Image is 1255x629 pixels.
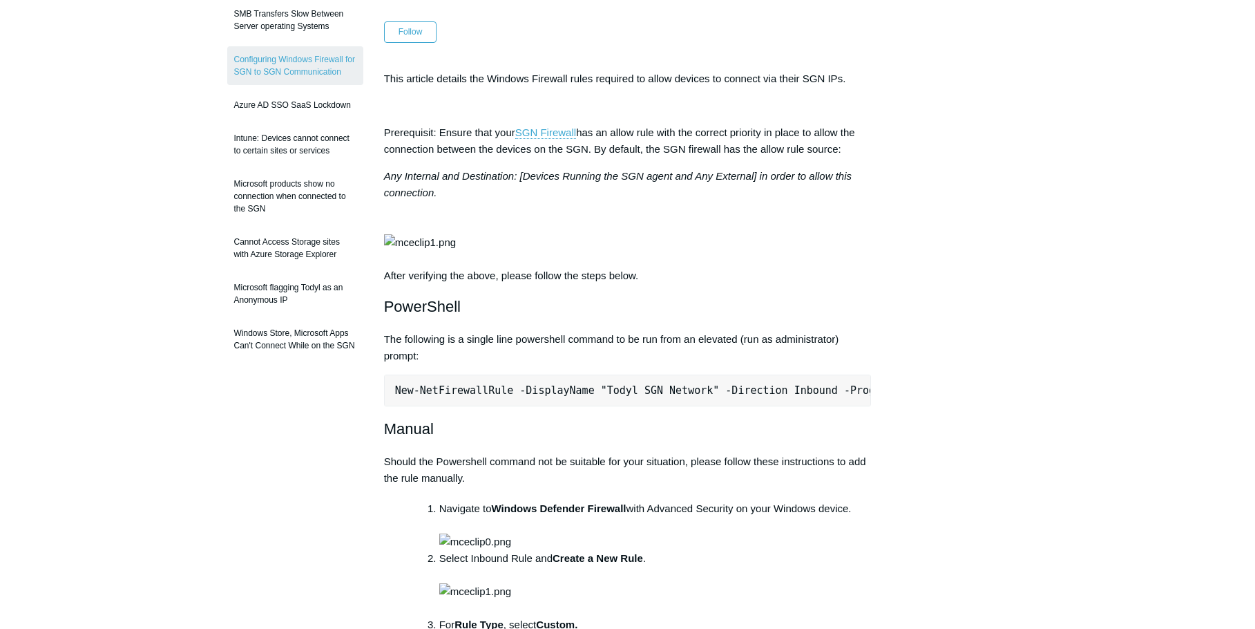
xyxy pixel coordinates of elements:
h2: PowerShell [384,294,872,319]
li: Navigate to with Advanced Security on your Windows device. [439,500,872,550]
img: mceclip1.png [439,583,511,600]
a: SGN Firewall [515,126,576,139]
p: Prerequisit: Ensure that your has an allow rule with the correct priority in place to allow the c... [384,124,872,158]
a: Microsoft products show no connection when connected to the SGN [227,171,363,222]
strong: Windows Defender Firewall [492,503,626,514]
strong: Create a New Rule [553,552,643,564]
a: SMB Transfers Slow Between Server operating Systems [227,1,363,39]
em: Any Internal and Destination: [Devices Running the SGN agent and Any External] in order to allow ... [384,170,852,198]
p: The following is a single line powershell command to be run from an elevated (run as administrato... [384,331,872,364]
button: Follow Article [384,21,437,42]
img: mceclip1.png [384,234,456,251]
a: Configuring Windows Firewall for SGN to SGN Communication [227,46,363,85]
p: This article details the Windows Firewall rules required to allow devices to connect via their SG... [384,71,872,87]
a: Intune: Devices cannot connect to certain sites or services [227,125,363,164]
a: Cannot Access Storage sites with Azure Storage Explorer [227,229,363,267]
pre: New-NetFirewallRule -DisplayName "Todyl SGN Network" -Direction Inbound -Program Any -LocalAddres... [384,375,872,406]
p: After verifying the above, please follow the steps below. [384,168,872,284]
p: Should the Powershell command not be suitable for your situation, please follow these instruction... [384,453,872,487]
a: Microsoft flagging Todyl as an Anonymous IP [227,274,363,313]
li: Select Inbound Rule and . [439,550,872,617]
a: Windows Store, Microsoft Apps Can't Connect While on the SGN [227,320,363,359]
img: mceclip0.png [439,534,511,550]
a: Azure AD SSO SaaS Lockdown [227,92,363,118]
h2: Manual [384,417,872,441]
